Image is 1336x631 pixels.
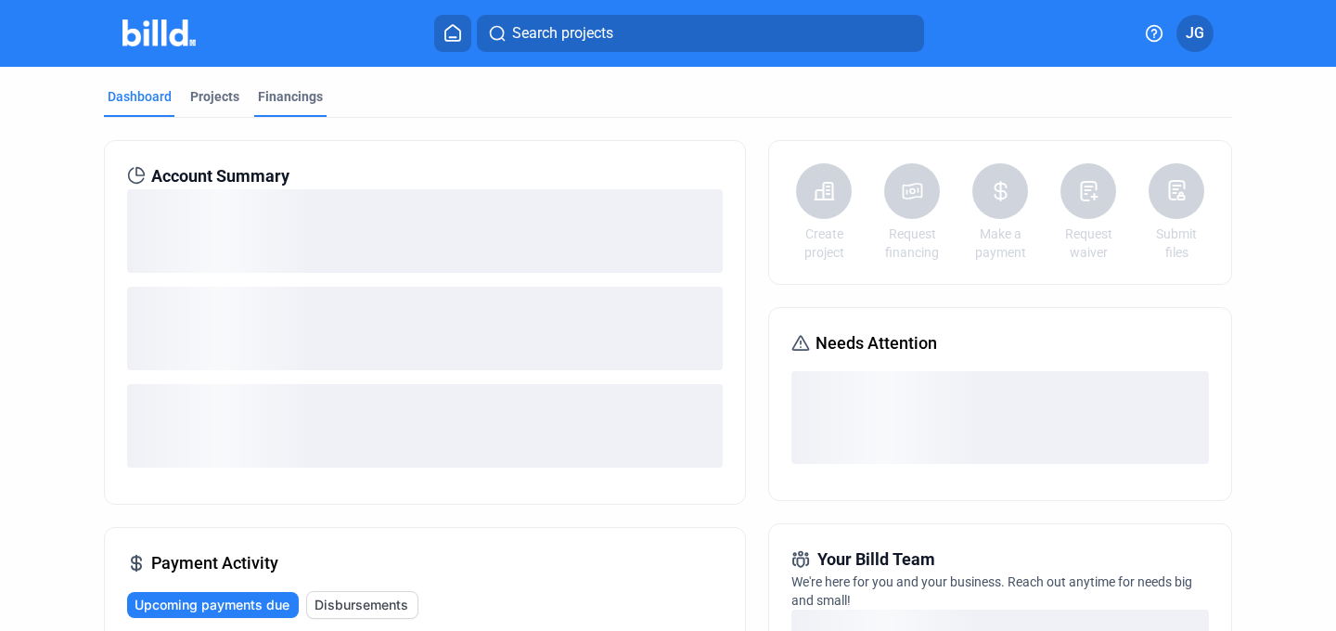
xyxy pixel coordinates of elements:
[817,547,935,573] span: Your Billd Team
[190,87,239,106] div: Projects
[1186,22,1204,45] span: JG
[1144,225,1209,262] a: Submit files
[1056,225,1121,262] a: Request waiver
[791,371,1209,464] div: loading
[122,19,196,46] img: Billd Company Logo
[127,384,723,468] div: loading
[151,550,278,576] span: Payment Activity
[1176,15,1214,52] button: JG
[135,596,289,614] span: Upcoming payments due
[477,15,924,52] button: Search projects
[108,87,172,106] div: Dashboard
[127,287,723,370] div: loading
[127,592,299,618] button: Upcoming payments due
[816,330,937,356] span: Needs Attention
[968,225,1033,262] a: Make a payment
[315,596,408,614] span: Disbursements
[127,189,723,273] div: loading
[512,22,613,45] span: Search projects
[791,225,856,262] a: Create project
[258,87,323,106] div: Financings
[151,163,289,189] span: Account Summary
[306,591,418,619] button: Disbursements
[880,225,944,262] a: Request financing
[791,574,1192,608] span: We're here for you and your business. Reach out anytime for needs big and small!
